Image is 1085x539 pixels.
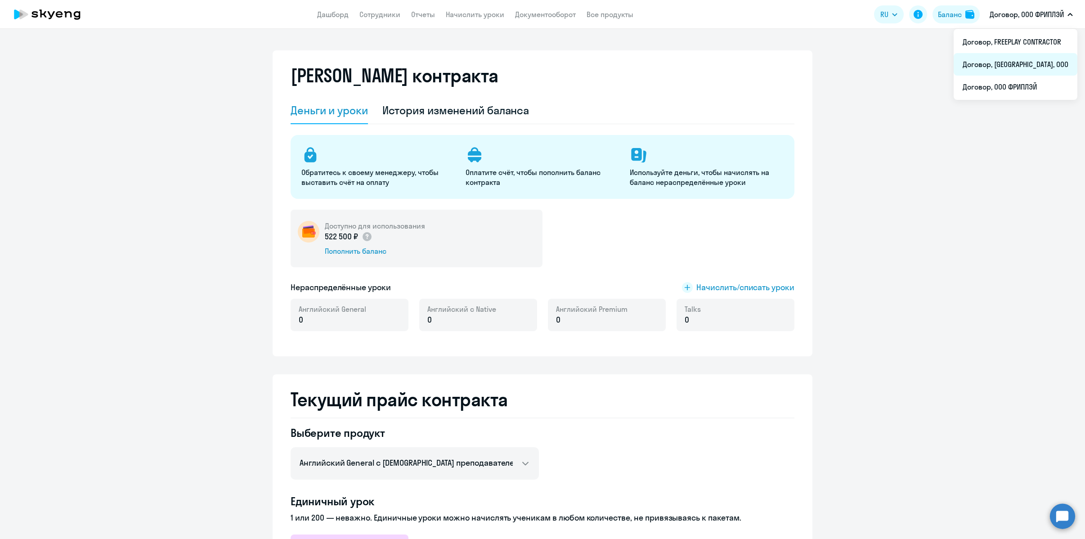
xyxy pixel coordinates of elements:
[515,10,576,19] a: Документооборот
[954,29,1077,100] ul: RU
[556,314,560,326] span: 0
[427,304,496,314] span: Английский с Native
[291,65,498,86] h2: [PERSON_NAME] контракта
[880,9,888,20] span: RU
[301,167,455,187] p: Обратитесь к своему менеджеру, чтобы выставить счёт на оплату
[696,282,794,293] span: Начислить/списать уроки
[965,10,974,19] img: balance
[990,9,1064,20] p: Договор, ООО ФРИПЛЭЙ
[874,5,904,23] button: RU
[291,494,794,508] h4: Единичный урок
[466,167,619,187] p: Оплатите счёт, чтобы пополнить баланс контракта
[685,304,701,314] span: Talks
[317,10,349,19] a: Дашборд
[427,314,432,326] span: 0
[587,10,633,19] a: Все продукты
[933,5,980,23] button: Балансbalance
[298,221,319,243] img: wallet-circle.png
[411,10,435,19] a: Отчеты
[325,246,425,256] div: Пополнить баланс
[291,426,539,440] h4: Выберите продукт
[382,103,529,117] div: История изменений баланса
[938,9,962,20] div: Баланс
[299,314,303,326] span: 0
[446,10,504,19] a: Начислить уроки
[985,4,1077,25] button: Договор, ООО ФРИПЛЭЙ
[556,304,628,314] span: Английский Premium
[359,10,400,19] a: Сотрудники
[325,231,372,243] p: 522 500 ₽
[291,389,794,410] h2: Текущий прайс контракта
[291,282,391,293] h5: Нераспределённые уроки
[291,103,368,117] div: Деньги и уроки
[685,314,689,326] span: 0
[299,304,366,314] span: Английский General
[291,512,794,524] p: 1 или 200 — неважно. Единичные уроки можно начислять ученикам в любом количестве, не привязываясь...
[325,221,425,231] h5: Доступно для использования
[630,167,783,187] p: Используйте деньги, чтобы начислять на баланс нераспределённые уроки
